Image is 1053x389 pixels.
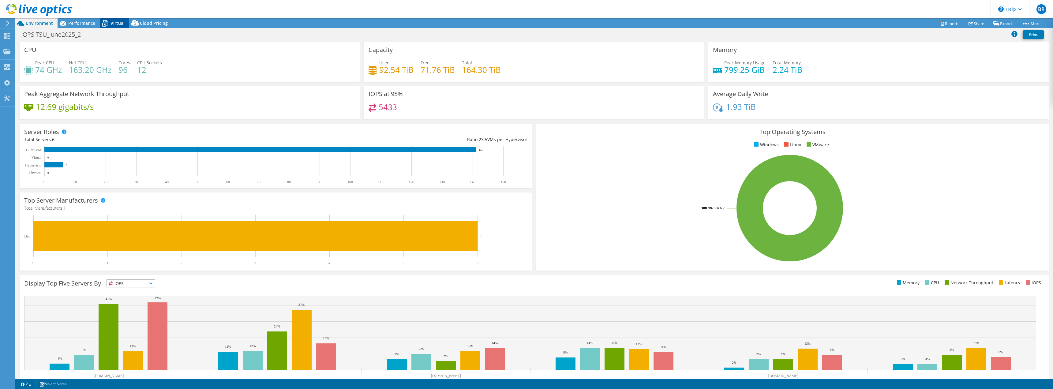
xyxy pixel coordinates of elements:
[418,347,424,350] text: 10%
[587,341,593,345] text: 14%
[47,171,49,174] text: 0
[104,180,107,184] text: 20
[439,180,445,184] text: 130
[973,341,979,345] text: 13%
[500,180,506,184] text: 150
[462,66,501,73] h4: 164.30 TiB
[226,180,230,184] text: 60
[58,357,62,360] text: 4%
[935,19,964,28] a: Reports
[318,180,321,184] text: 90
[130,344,136,348] text: 12%
[17,380,36,388] a: 2
[773,66,802,73] h4: 2.24 TiB
[492,341,498,345] text: 14%
[541,129,1044,135] h3: Top Operating Systems
[225,345,231,348] text: 11%
[998,6,1004,12] svg: \n
[26,20,53,26] span: Environment
[24,47,36,53] h3: CPU
[421,66,455,73] h4: 71.76 TiB
[196,180,199,184] text: 50
[257,180,260,184] text: 70
[477,261,478,265] text: 6
[73,180,77,184] text: 10
[773,60,801,65] span: Total Memory
[421,60,429,65] span: Free
[52,137,54,142] span: 6
[379,60,390,65] span: Used
[611,341,617,344] text: 14%
[395,352,399,356] text: 7%
[69,66,111,73] h4: 163.20 GHz
[24,197,98,204] h3: Top Server Manufacturers
[724,60,766,65] span: Peak Memory Usage
[636,342,642,346] text: 13%
[118,66,130,73] h4: 96
[660,345,666,349] text: 11%
[783,141,801,148] li: Linux
[479,137,487,142] span: 23.5
[830,348,834,351] text: 9%
[140,20,168,26] span: Cloud Pricing
[134,180,138,184] text: 30
[66,164,67,167] text: 6
[1036,4,1046,14] span: BR
[804,342,811,345] text: 13%
[24,136,276,143] div: Total Servers:
[964,19,989,28] a: Share
[924,279,939,286] li: CPU
[137,66,162,73] h4: 12
[713,206,725,210] tspan: ESXi 6.7
[901,357,905,361] text: 4%
[35,60,54,65] span: Peak CPU
[118,60,130,65] span: Cores
[24,234,31,238] text: Dell
[462,60,472,65] span: Total
[895,279,920,286] li: Memory
[379,66,414,73] h4: 92.54 TiB
[701,206,713,210] tspan: 100.0%
[431,374,461,378] text: [DOMAIN_NAME]
[753,141,779,148] li: Windows
[82,348,86,352] text: 9%
[925,357,930,361] text: 4%
[155,296,161,300] text: 42%
[713,47,737,53] h3: Memory
[32,155,42,160] text: Virtual
[479,148,483,151] text: 141
[137,60,162,65] span: CPU Sockets
[713,91,768,97] h3: Average Daily Write
[276,136,527,143] div: Ratio: VMs per Hypervisor
[481,234,482,238] text: 6
[25,163,42,167] text: Hypervisor
[724,66,766,73] h4: 799.25 GiB
[726,103,756,110] h4: 1.93 TiB
[111,20,125,26] span: Virtual
[989,19,1017,28] a: Export
[347,180,353,184] text: 100
[106,297,112,301] text: 41%
[47,156,49,159] text: 0
[323,336,329,340] text: 16%
[1023,30,1044,39] a: Print
[379,104,397,110] h4: 5433
[287,180,291,184] text: 80
[444,354,448,357] text: 6%
[165,180,169,184] text: 40
[36,103,94,110] h4: 12.69 gigabits/s
[950,348,954,351] text: 9%
[181,261,182,265] text: 2
[32,261,34,265] text: 0
[470,180,475,184] text: 140
[467,344,473,348] text: 12%
[997,279,1020,286] li: Latency
[63,205,66,211] span: 1
[805,141,829,148] li: VMware
[378,180,384,184] text: 110
[68,20,95,26] span: Performance
[24,129,59,135] h3: Server Roles
[24,91,129,97] h3: Peak Aggregate Network Throughput
[369,91,403,97] h3: IOPS at 95%
[107,261,108,265] text: 1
